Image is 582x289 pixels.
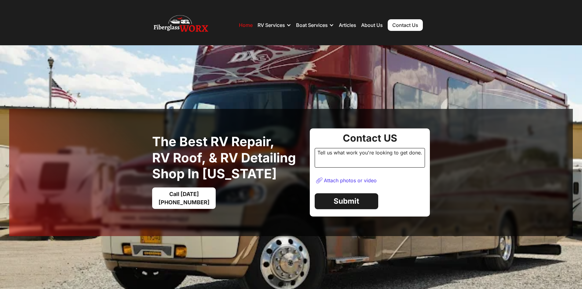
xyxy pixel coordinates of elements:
[296,16,334,34] div: Boat Services
[258,16,291,34] div: RV Services
[154,13,208,37] img: Fiberglass Worx - RV and Boat repair, RV Roof, RV and Boat Detailing Company Logo
[239,22,253,28] a: Home
[315,193,378,209] a: Submit
[258,22,285,28] div: RV Services
[152,134,305,182] h1: The best RV Repair, RV Roof, & RV Detailing Shop in [US_STATE]
[388,19,423,31] a: Contact Us
[315,133,425,143] div: Contact US
[152,187,216,209] a: Call [DATE][PHONE_NUMBER]
[324,177,377,183] div: Attach photos or video
[315,148,425,168] div: Tell us what work you're looking to get done.
[361,22,383,28] a: About Us
[296,22,328,28] div: Boat Services
[339,22,356,28] a: Articles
